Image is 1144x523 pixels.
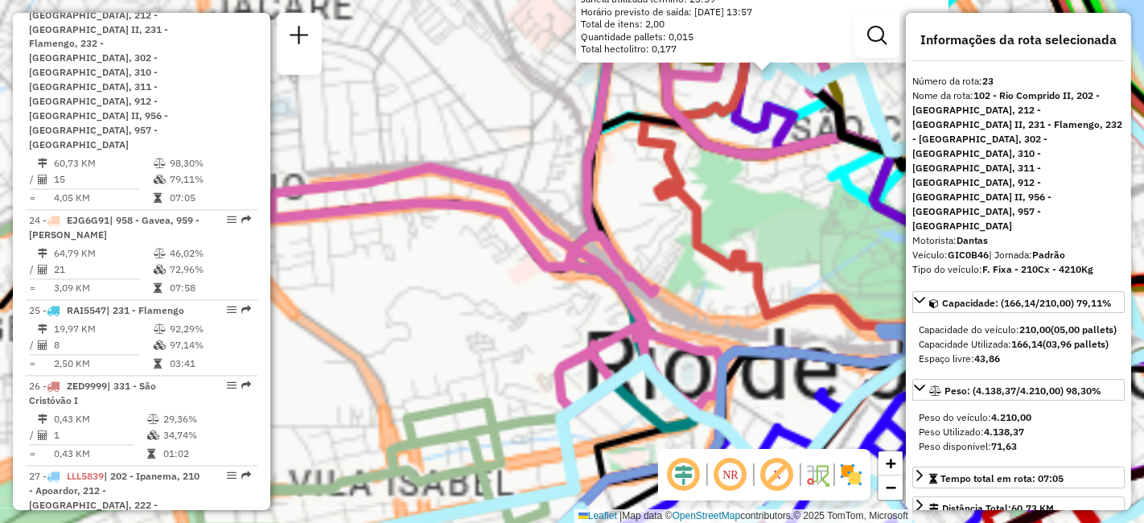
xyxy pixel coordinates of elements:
[886,453,896,473] span: +
[154,194,162,204] i: Tempo total em rota
[574,509,912,523] div: Map data © contributors,© 2025 TomTom, Microsoft
[154,284,162,294] i: Tempo total em rota
[241,472,251,481] em: Rota exportada
[984,426,1024,438] strong: 4.138,37
[38,159,47,169] i: Distância Total
[919,337,1118,352] div: Capacidade Utilizada:
[912,496,1125,518] a: Distância Total:60,73 KM
[29,262,37,278] td: /
[758,455,796,494] span: Exibir rótulo
[241,306,251,315] em: Rota exportada
[67,305,106,317] span: RAI5547
[989,249,1065,261] span: | Jornada:
[67,215,109,227] span: EJG6G91
[673,510,741,521] a: OpenStreetMap
[38,431,47,441] i: Total de Atividades
[29,215,200,241] span: 24 -
[912,233,1125,248] div: Motorista:
[581,43,944,56] div: Total hectolitro: 0,177
[53,338,153,354] td: 8
[38,249,47,259] i: Distância Total
[619,510,622,521] span: |
[53,356,153,373] td: 2,50 KM
[974,352,1000,364] strong: 43,86
[912,248,1125,262] div: Veículo:
[163,447,250,463] td: 01:02
[169,338,250,354] td: 97,14%
[53,191,153,207] td: 4,05 KM
[29,428,37,444] td: /
[912,291,1125,313] a: Capacidade: (166,14/210,00) 79,11%
[154,325,166,335] i: % de utilização do peso
[912,404,1125,460] div: Peso: (4.138,37/4.210,00) 98,30%
[29,281,37,297] td: =
[67,381,107,393] span: ZED9999
[53,156,153,172] td: 60,73 KM
[154,360,162,369] i: Tempo total em rota
[942,297,1112,309] span: Capacidade: (166,14/210,00) 79,11%
[53,262,153,278] td: 21
[53,281,153,297] td: 3,09 KM
[38,341,47,351] i: Total de Atividades
[919,323,1118,337] div: Capacidade do veículo:
[147,415,159,425] i: % de utilização do peso
[169,191,250,207] td: 07:05
[154,249,166,259] i: % de utilização do peso
[169,356,250,373] td: 03:41
[1043,338,1109,350] strong: (03,96 pallets)
[169,172,250,188] td: 79,11%
[53,412,146,428] td: 0,43 KM
[227,381,237,391] em: Opções
[805,462,830,488] img: Fluxo de ruas
[861,19,893,51] a: Exibir filtros
[169,281,250,297] td: 07:58
[578,510,617,521] a: Leaflet
[1011,502,1054,514] span: 60,73 KM
[29,191,37,207] td: =
[879,451,903,476] a: Zoom in
[154,266,166,275] i: % de utilização da cubagem
[147,450,155,459] i: Tempo total em rota
[38,325,47,335] i: Distância Total
[886,477,896,497] span: −
[163,428,250,444] td: 34,74%
[581,5,944,18] div: Horário previsto de saída: [DATE] 13:57
[982,75,994,87] strong: 23
[929,501,1054,516] div: Distância Total:
[711,455,750,494] span: Ocultar NR
[919,439,1118,454] div: Peso disponível:
[1032,249,1065,261] strong: Padrão
[912,262,1125,277] div: Tipo do veículo:
[241,216,251,225] em: Rota exportada
[912,379,1125,401] a: Peso: (4.138,37/4.210,00) 98,30%
[919,411,1031,423] span: Peso do veículo:
[948,249,989,261] strong: GIC0B46
[581,18,944,31] div: Total de itens: 2,00
[838,462,864,488] img: Exibir/Ocultar setores
[169,156,250,172] td: 98,30%
[38,175,47,185] i: Total de Atividades
[154,175,166,185] i: % de utilização da cubagem
[53,322,153,338] td: 19,97 KM
[227,216,237,225] em: Opções
[169,246,250,262] td: 46,02%
[29,172,37,188] td: /
[53,447,146,463] td: 0,43 KM
[29,381,156,407] span: | 331 - São Cristóvão I
[227,472,237,481] em: Opções
[147,431,159,441] i: % de utilização da cubagem
[38,415,47,425] i: Distância Total
[665,455,703,494] span: Ocultar deslocamento
[53,172,153,188] td: 15
[106,305,184,317] span: | 231 - Flamengo
[29,338,37,354] td: /
[29,356,37,373] td: =
[29,215,200,241] span: | 958 - Gavea, 959 - [PERSON_NAME]
[53,428,146,444] td: 1
[1011,338,1043,350] strong: 166,14
[912,89,1122,232] strong: 102 - Rio Comprido II, 202 - [GEOGRAPHIC_DATA], 212 - [GEOGRAPHIC_DATA] II, 231 - Flamengo, 232 -...
[919,425,1118,439] div: Peso Utilizado:
[991,440,1017,452] strong: 71,63
[29,381,156,407] span: 26 -
[912,32,1125,47] h4: Informações da rota selecionada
